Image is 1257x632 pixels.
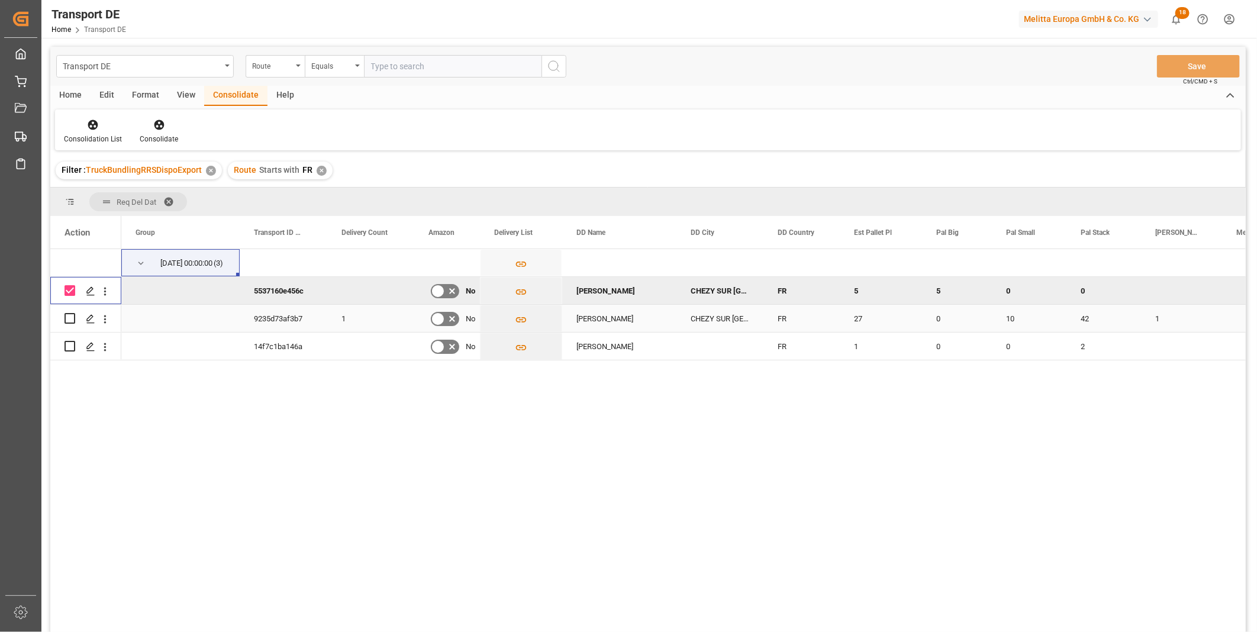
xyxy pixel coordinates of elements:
[50,333,121,360] div: Press SPACE to select this row.
[259,165,299,175] span: Starts with
[327,305,414,332] div: 1
[1066,333,1141,360] div: 2
[1006,228,1035,237] span: Pal Small
[51,5,126,23] div: Transport DE
[992,333,1066,360] div: 0
[840,333,922,360] div: 1
[562,333,676,360] div: [PERSON_NAME]
[64,134,122,144] div: Consolidation List
[840,277,922,304] div: 5
[63,58,221,73] div: Transport DE
[311,58,352,72] div: Equals
[1190,6,1216,33] button: Help Center
[922,277,992,304] div: 5
[302,165,312,175] span: FR
[317,166,327,176] div: ✕
[206,166,216,176] div: ✕
[1081,228,1110,237] span: Pal Stack
[214,250,223,277] span: (3)
[576,228,605,237] span: DD Name
[160,250,212,277] div: [DATE] 00:00:00
[854,228,892,237] span: Est Pallet Pl
[50,277,121,305] div: Press SPACE to deselect this row.
[91,86,123,106] div: Edit
[117,198,156,207] span: Req Del Dat
[466,278,475,305] span: No
[1183,77,1217,86] span: Ctrl/CMD + S
[763,305,840,332] div: FR
[1141,305,1222,332] div: 1
[123,86,168,106] div: Format
[1066,277,1141,304] div: 0
[86,165,202,175] span: TruckBundlingRRSDispoExport
[267,86,303,106] div: Help
[922,333,992,360] div: 0
[763,333,840,360] div: FR
[50,86,91,106] div: Home
[252,58,292,72] div: Route
[240,305,327,332] div: 9235d73af3b7
[778,228,814,237] span: DD Country
[65,227,90,238] div: Action
[840,305,922,332] div: 27
[136,228,155,237] span: Group
[1163,6,1190,33] button: show 18 new notifications
[246,55,305,78] button: open menu
[922,305,992,332] div: 0
[51,25,71,34] a: Home
[763,277,840,304] div: FR
[62,165,86,175] span: Filter :
[140,134,178,144] div: Consolidate
[494,228,533,237] span: Delivery List
[50,305,121,333] div: Press SPACE to select this row.
[691,228,714,237] span: DD City
[254,228,302,237] span: Transport ID Logward
[1157,55,1240,78] button: Save
[1019,11,1158,28] div: Melitta Europa GmbH & Co. KG
[168,86,204,106] div: View
[50,249,121,277] div: Press SPACE to select this row.
[1155,228,1197,237] span: [PERSON_NAME]
[204,86,267,106] div: Consolidate
[992,277,1066,304] div: 0
[1019,8,1163,30] button: Melitta Europa GmbH & Co. KG
[56,55,234,78] button: open menu
[341,228,388,237] span: Delivery Count
[305,55,364,78] button: open menu
[676,305,763,332] div: CHEZY SUR [GEOGRAPHIC_DATA]
[234,165,256,175] span: Route
[240,277,327,304] div: 5537160e456c
[240,333,327,360] div: 14f7c1ba146a
[992,305,1066,332] div: 10
[1066,305,1141,332] div: 42
[676,277,763,304] div: CHEZY SUR [GEOGRAPHIC_DATA]
[1175,7,1190,19] span: 18
[936,228,959,237] span: Pal Big
[364,55,542,78] input: Type to search
[466,305,475,333] span: No
[466,333,475,360] span: No
[562,277,676,304] div: [PERSON_NAME]
[428,228,455,237] span: Amazon
[562,305,676,332] div: [PERSON_NAME]
[542,55,566,78] button: search button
